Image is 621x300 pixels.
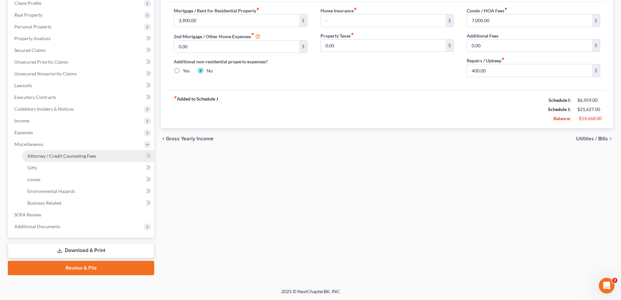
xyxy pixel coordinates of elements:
[14,118,29,123] span: Income
[166,136,214,141] span: Gross Yearly Income
[9,68,154,80] a: Unsecured Nonpriority Claims
[14,24,52,29] span: Personal Property
[446,39,453,52] div: $
[467,57,505,64] label: Repairs / Upkeep
[9,209,154,221] a: SOFA Review
[174,58,307,65] label: Additional non-residential property expenses?
[608,136,613,141] i: chevron_right
[576,136,613,141] button: Utilities / Bills chevron_right
[320,32,354,39] label: Property Taxes
[592,39,600,52] div: $
[14,59,68,65] span: Unsecured Priority Claims
[22,150,154,162] a: Attorney / Credit Counseling Fees
[14,94,56,100] span: Executory Contracts
[27,177,40,182] span: Losses
[8,261,154,275] a: Review & File
[174,7,259,14] label: Mortgage / Rent for Residential Property
[174,96,177,99] i: fiber_manual_record
[183,68,190,74] label: Yes
[592,64,600,77] div: $
[14,0,41,6] span: Client Profile
[14,106,74,112] span: Codebtors Insiders & Notices
[22,185,154,197] a: Environmental Hazards
[14,83,32,88] span: Lawsuits
[549,97,571,103] strong: Schedule I:
[504,7,508,10] i: fiber_manual_record
[599,278,614,293] iframe: Intercom live chat
[27,200,61,206] span: Business Related
[9,80,154,91] a: Lawsuits
[467,32,498,39] label: Additional Fees
[9,56,154,68] a: Unsecured Priority Claims
[256,7,259,10] i: fiber_manual_record
[321,39,446,52] input: --
[299,40,307,53] div: $
[22,174,154,185] a: Losses
[321,14,446,27] input: --
[9,33,154,44] a: Property Analysis
[8,243,154,258] a: Download & Print
[14,224,60,229] span: Additional Documents
[207,68,213,74] label: No
[299,14,307,27] div: $
[161,136,214,141] button: chevron_left Gross Yearly Income
[14,141,43,147] span: Miscellaneous
[467,7,508,14] label: Condo / HOA Fees
[174,14,299,27] input: --
[577,115,600,122] div: -$14,668.00
[501,57,505,60] i: fiber_manual_record
[351,32,354,36] i: fiber_manual_record
[320,7,357,14] label: Home Insurance
[576,136,608,141] span: Utilities / Bills
[14,12,42,18] span: Real Property
[592,14,600,27] div: $
[251,32,254,36] i: fiber_manual_record
[27,153,96,159] span: Attorney / Credit Counseling Fees
[14,71,77,76] span: Unsecured Nonpriority Claims
[577,106,600,113] div: $21,627.00
[174,40,299,53] input: --
[9,91,154,103] a: Executory Contracts
[174,96,218,123] strong: Added to Schedule J
[161,136,166,141] i: chevron_left
[467,39,592,52] input: --
[27,188,75,194] span: Environmental Hazards
[174,32,260,40] label: 2nd Mortgage / Other Home Expenses
[577,97,600,103] div: $6,959.00
[14,36,51,41] span: Property Analysis
[14,212,41,217] span: SOFA Review
[22,197,154,209] a: Business Related
[554,116,571,121] strong: Balance:
[354,7,357,10] i: fiber_manual_record
[14,130,33,135] span: Expenses
[125,288,496,300] div: 2025 © NextChapterBK, INC
[612,278,617,283] span: 3
[467,14,592,27] input: --
[467,64,592,77] input: --
[548,106,571,112] strong: Schedule J:
[22,162,154,174] a: Gifts
[9,44,154,56] a: Secured Claims
[14,47,46,53] span: Secured Claims
[27,165,37,170] span: Gifts
[446,14,453,27] div: $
